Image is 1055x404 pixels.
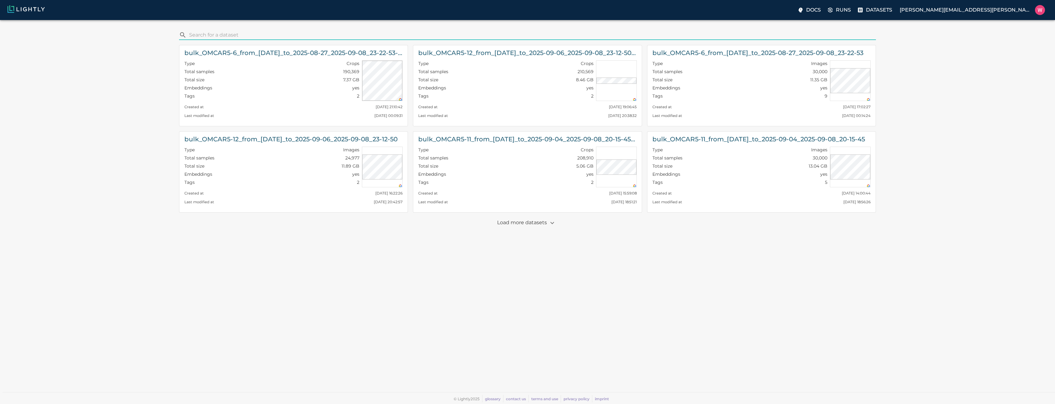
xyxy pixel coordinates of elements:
a: bulk_OMCAR5-6_from_[DATE]_to_2025-08-27_2025-09-08_23-22-53TypeImagesTotal samples30,000Total siz... [647,45,876,126]
a: privacy policy [564,396,589,401]
p: Type [418,60,429,67]
p: yes [586,171,594,177]
p: Docs [806,6,821,14]
p: Load more datasets [497,218,558,228]
p: 208,910 [577,155,594,161]
p: Runs [836,6,851,14]
label: [PERSON_NAME][EMAIL_ADDRESS][PERSON_NAME]William Maio [897,3,1047,17]
small: [DATE] 16:22:26 [375,191,403,195]
small: Last modified at [184,114,214,118]
p: Total samples [184,68,214,75]
small: Last modified at [418,114,448,118]
p: Total size [418,77,438,83]
p: Total size [184,77,204,83]
small: Last modified at [184,200,214,204]
p: 30,000 [813,68,827,75]
p: Type [652,60,663,67]
p: Crops [581,60,594,67]
small: [DATE] 15:59:08 [609,191,637,195]
p: 24,977 [345,155,359,161]
h6: bulk_OMCAR5-12_from_2025-09-02_to_2025-09-06_2025-09-08_23-12-50 [184,134,398,144]
p: 5.06 GB [576,163,594,169]
p: Crops [347,60,359,67]
p: Type [184,147,195,153]
a: Runs [826,4,853,16]
p: Crops [581,147,594,153]
p: 5 [825,179,827,185]
p: Total samples [652,155,682,161]
p: Embeddings [418,171,446,177]
p: 13.04 GB [809,163,827,169]
p: 2 [357,179,359,185]
small: Last modified at [418,200,448,204]
p: Embeddings [652,171,680,177]
p: Total size [418,163,438,169]
p: 2 [591,93,594,99]
p: Tags [184,93,195,99]
h6: bulk_OMCAR5-12_from_2025-09-02_to_2025-09-06_2025-09-08_23-12-50-crops-bounding_box [418,48,636,58]
h6: bulk_OMCAR5-11_from_2025-09-03_to_2025-09-04_2025-09-08_20-15-45-crops-bounding_box [418,134,636,144]
small: Last modified at [652,114,682,118]
p: Tags [418,179,429,185]
p: yes [586,85,594,91]
label: Datasets [856,4,895,16]
h6: bulk_OMCAR5-6_from_2025-08-26_to_2025-08-27_2025-09-08_23-22-53 [652,48,863,58]
p: 2 [357,93,359,99]
p: Total size [652,163,672,169]
small: [DATE] 21:10:42 [376,105,403,109]
small: [DATE] 17:02:27 [843,105,871,109]
p: Type [184,60,195,67]
a: bulk_OMCAR5-12_from_[DATE]_to_2025-09-06_2025-09-08_23-12-50TypeImagesTotal samples24,977Total si... [179,131,408,213]
p: Embeddings [652,85,680,91]
small: [DATE] 00:14:24 [842,114,871,118]
small: [DATE] 20:38:32 [608,114,637,118]
p: 11.89 GB [342,163,359,169]
p: Total samples [652,68,682,75]
p: Total samples [418,155,448,161]
a: bulk_OMCAR5-6_from_[DATE]_to_2025-08-27_2025-09-08_23-22-53-crops-bounding_boxTypeCropsTotal samp... [179,45,408,126]
small: Created at [418,105,438,109]
small: Last modified at [652,200,682,204]
h6: bulk_OMCAR5-6_from_2025-08-26_to_2025-08-27_2025-09-08_23-22-53-crops-bounding_box [184,48,403,58]
p: Total size [652,77,672,83]
img: William Maio [1035,5,1045,15]
p: Embeddings [184,171,212,177]
small: Created at [652,191,672,195]
p: 9 [825,93,827,99]
small: [DATE] 18:51:21 [611,200,637,204]
p: 30,000 [813,155,827,161]
p: Type [418,147,429,153]
p: yes [820,85,827,91]
p: Embeddings [418,85,446,91]
p: Datasets [866,6,892,14]
p: [PERSON_NAME][EMAIL_ADDRESS][PERSON_NAME] [900,6,1032,14]
p: Type [652,147,663,153]
span: © Lightly 2025 [454,396,480,401]
a: bulk_OMCAR5-12_from_[DATE]_to_2025-09-06_2025-09-08_23-12-50-crops-bounding_boxTypeCropsTotal sam... [413,45,642,126]
p: Total size [184,163,204,169]
small: [DATE] 19:06:45 [609,105,637,109]
a: bulk_OMCAR5-11_from_[DATE]_to_2025-09-04_2025-09-08_20-15-45-crops-bounding_boxTypeCropsTotal sam... [413,131,642,213]
a: imprint [595,396,609,401]
label: Docs [796,4,823,16]
a: terms and use [531,396,558,401]
p: yes [352,85,359,91]
img: Lightly [8,5,45,13]
p: 11.35 GB [810,77,827,83]
small: [DATE] 18:56:26 [843,200,871,204]
p: Tags [652,93,663,99]
a: glossary [485,396,501,401]
p: 8.46 GB [576,77,594,83]
a: contact us [506,396,526,401]
p: Total samples [184,155,214,161]
p: Images [811,147,827,153]
p: Embeddings [184,85,212,91]
input: search [189,30,873,40]
p: Tags [652,179,663,185]
small: Created at [184,105,204,109]
small: Created at [652,105,672,109]
p: 7.37 GB [343,77,359,83]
